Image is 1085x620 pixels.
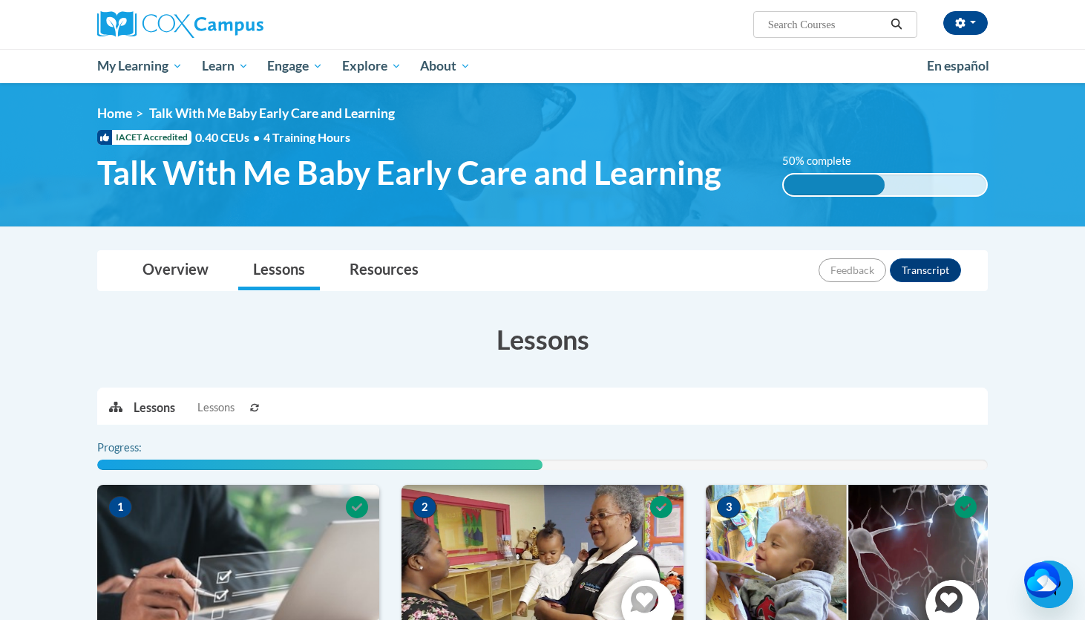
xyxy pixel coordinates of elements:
[197,399,235,416] span: Lessons
[1026,561,1073,608] iframe: Button to launch messaging window
[420,57,471,75] span: About
[411,49,481,83] a: About
[332,49,411,83] a: Explore
[263,130,350,144] span: 4 Training Hours
[258,49,332,83] a: Engage
[342,57,401,75] span: Explore
[267,57,323,75] span: Engage
[97,153,721,192] span: Talk With Me Baby Early Care and Learning
[97,11,379,38] a: Cox Campus
[134,399,175,416] p: Lessons
[97,105,132,121] a: Home
[97,57,183,75] span: My Learning
[97,11,263,38] img: Cox Campus
[943,11,988,35] button: Account Settings
[767,16,885,33] input: Search Courses
[108,496,132,518] span: 1
[195,129,263,146] span: 0.40 CEUs
[238,251,320,290] a: Lessons
[128,251,223,290] a: Overview
[784,174,885,195] div: 50% complete
[202,57,249,75] span: Learn
[335,251,433,290] a: Resources
[885,16,908,33] button: Search
[890,258,961,282] button: Transcript
[927,58,989,74] span: En español
[413,496,436,518] span: 2
[97,130,191,145] span: IACET Accredited
[149,105,395,121] span: Talk With Me Baby Early Care and Learning
[782,153,868,169] label: 50% complete
[917,50,999,82] a: En español
[97,440,183,456] label: Progress:
[88,49,192,83] a: My Learning
[253,130,260,144] span: •
[819,258,886,282] button: Feedback
[717,496,741,518] span: 3
[192,49,258,83] a: Learn
[97,321,988,358] h3: Lessons
[75,49,1010,83] div: Main menu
